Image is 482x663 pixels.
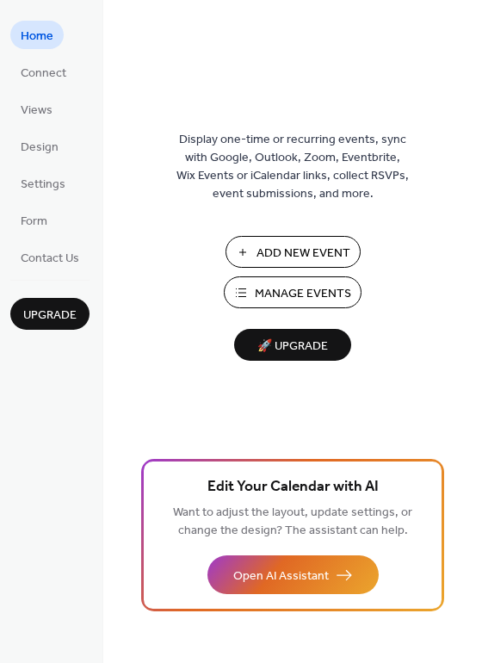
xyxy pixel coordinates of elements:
[234,329,351,361] button: 🚀 Upgrade
[10,21,64,49] a: Home
[23,307,77,325] span: Upgrade
[233,567,329,586] span: Open AI Assistant
[255,285,351,303] span: Manage Events
[244,335,341,358] span: 🚀 Upgrade
[10,169,76,197] a: Settings
[176,131,409,203] span: Display one-time or recurring events, sync with Google, Outlook, Zoom, Eventbrite, Wix Events or ...
[21,65,66,83] span: Connect
[21,139,59,157] span: Design
[10,206,58,234] a: Form
[10,58,77,86] a: Connect
[256,245,350,263] span: Add New Event
[21,213,47,231] span: Form
[224,276,361,308] button: Manage Events
[21,28,53,46] span: Home
[226,236,361,268] button: Add New Event
[10,132,69,160] a: Design
[173,501,412,542] span: Want to adjust the layout, update settings, or change the design? The assistant can help.
[10,243,90,271] a: Contact Us
[10,298,90,330] button: Upgrade
[21,102,53,120] span: Views
[10,95,63,123] a: Views
[21,176,65,194] span: Settings
[207,555,379,594] button: Open AI Assistant
[207,475,379,499] span: Edit Your Calendar with AI
[21,250,79,268] span: Contact Us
